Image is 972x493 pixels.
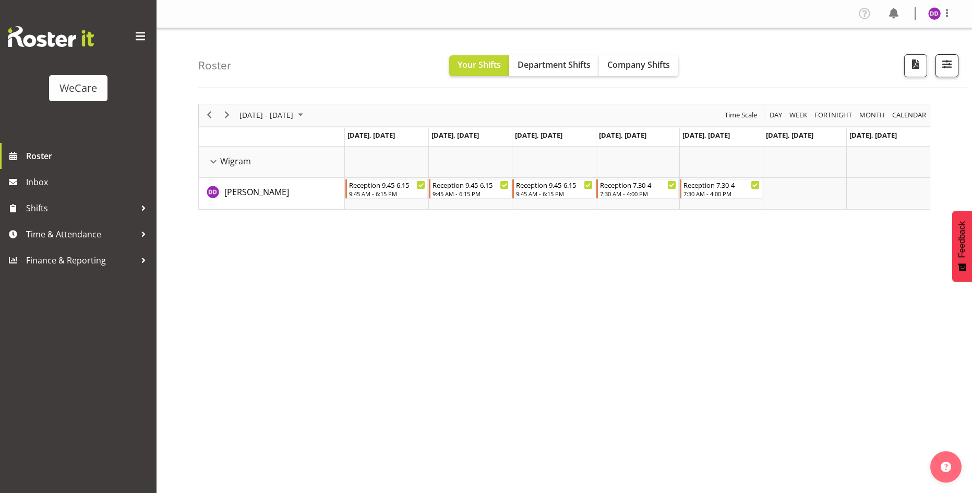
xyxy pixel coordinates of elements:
div: next period [218,104,236,126]
div: 7:30 AM - 4:00 PM [683,189,760,198]
button: Filter Shifts [935,54,958,77]
span: Feedback [957,221,967,258]
button: Timeline Week [788,109,809,122]
div: previous period [200,104,218,126]
div: Demi Dumitrean"s event - Reception 7.30-4 Begin From Friday, August 8, 2025 at 7:30:00 AM GMT+12:... [680,179,762,199]
div: Reception 7.30-4 [600,179,676,190]
button: Your Shifts [449,55,509,76]
span: Wigram [220,155,251,167]
button: Next [220,109,234,122]
span: [DATE], [DATE] [682,130,730,140]
button: Download a PDF of the roster according to the set date range. [904,54,927,77]
span: Month [858,109,886,122]
span: Shifts [26,200,136,216]
span: Day [769,109,783,122]
span: [DATE], [DATE] [347,130,395,140]
button: Feedback - Show survey [952,211,972,282]
span: Finance & Reporting [26,252,136,268]
span: [DATE] - [DATE] [238,109,294,122]
button: August 2025 [238,109,308,122]
table: Timeline Week of August 4, 2025 [345,147,930,209]
div: Demi Dumitrean"s event - Reception 9.45-6.15 Begin From Tuesday, August 5, 2025 at 9:45:00 AM GMT... [429,179,511,199]
span: [DATE], [DATE] [766,130,813,140]
div: WeCare [59,80,97,96]
div: 9:45 AM - 6:15 PM [349,189,425,198]
h4: Roster [198,59,232,71]
div: 9:45 AM - 6:15 PM [516,189,592,198]
button: Company Shifts [599,55,678,76]
button: Time Scale [723,109,759,122]
span: [DATE], [DATE] [599,130,646,140]
button: Department Shifts [509,55,599,76]
div: Demi Dumitrean"s event - Reception 7.30-4 Begin From Thursday, August 7, 2025 at 7:30:00 AM GMT+1... [596,179,679,199]
a: [PERSON_NAME] [224,186,289,198]
span: Fortnight [813,109,853,122]
span: Your Shifts [458,59,501,70]
div: 7:30 AM - 4:00 PM [600,189,676,198]
span: [DATE], [DATE] [515,130,562,140]
span: Week [788,109,808,122]
td: Wigram resource [199,147,345,178]
button: Timeline Month [858,109,887,122]
span: [DATE], [DATE] [431,130,479,140]
button: Fortnight [813,109,854,122]
button: Previous [202,109,217,122]
div: Reception 9.45-6.15 [349,179,425,190]
span: Department Shifts [518,59,591,70]
span: [DATE], [DATE] [849,130,897,140]
td: Demi Dumitrean resource [199,178,345,209]
div: August 04 - 10, 2025 [236,104,309,126]
button: Month [891,109,928,122]
img: help-xxl-2.png [941,462,951,472]
span: Company Shifts [607,59,670,70]
div: Timeline Week of August 4, 2025 [198,104,930,210]
div: Demi Dumitrean"s event - Reception 9.45-6.15 Begin From Monday, August 4, 2025 at 9:45:00 AM GMT+... [345,179,428,199]
span: Inbox [26,174,151,190]
div: 9:45 AM - 6:15 PM [433,189,509,198]
div: Reception 9.45-6.15 [516,179,592,190]
div: Demi Dumitrean"s event - Reception 9.45-6.15 Begin From Wednesday, August 6, 2025 at 9:45:00 AM G... [512,179,595,199]
div: Reception 7.30-4 [683,179,760,190]
img: demi-dumitrean10946.jpg [928,7,941,20]
span: Roster [26,148,151,164]
img: Rosterit website logo [8,26,94,47]
button: Timeline Day [768,109,784,122]
span: Time & Attendance [26,226,136,242]
span: Time Scale [724,109,758,122]
span: calendar [891,109,927,122]
div: Reception 9.45-6.15 [433,179,509,190]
